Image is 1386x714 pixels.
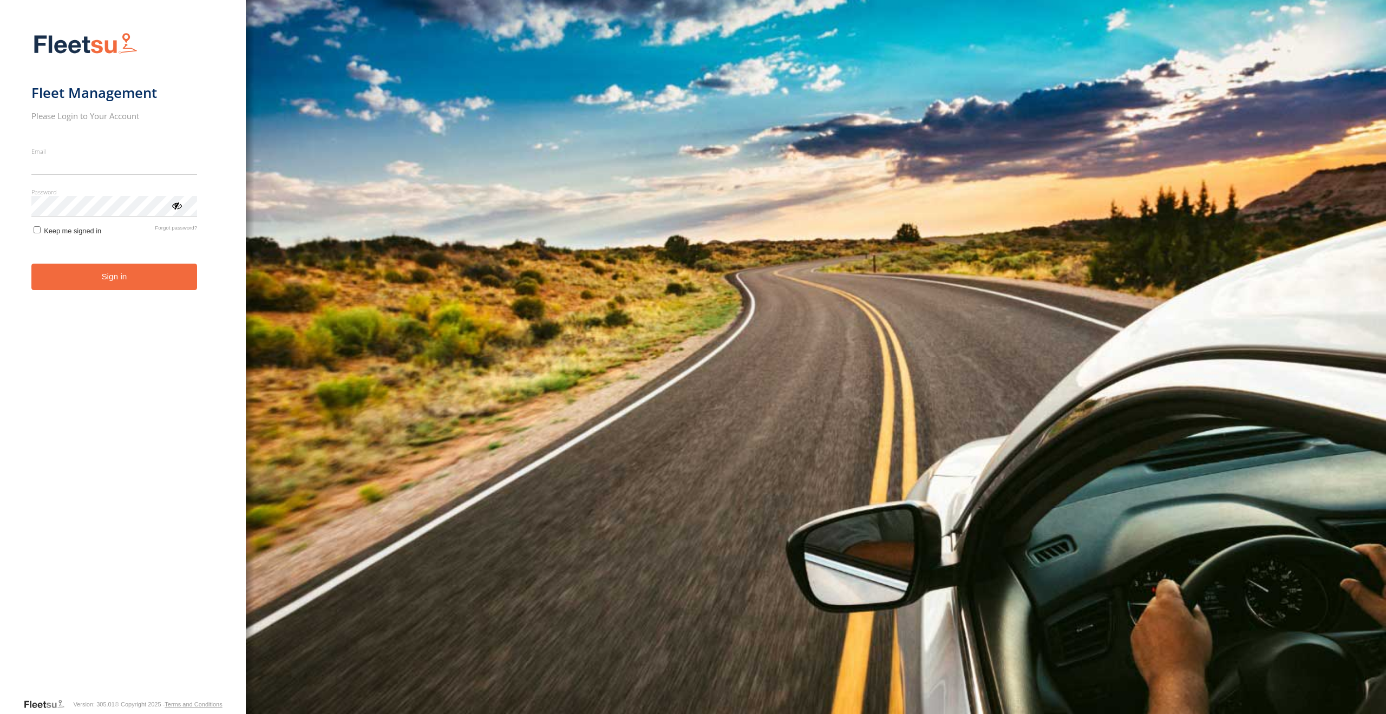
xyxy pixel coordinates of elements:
label: Email [31,147,198,155]
label: Password [31,188,198,196]
h2: Please Login to Your Account [31,110,198,121]
input: Keep me signed in [34,226,41,233]
span: Keep me signed in [44,227,101,235]
h1: Fleet Management [31,84,198,102]
img: Fleetsu [31,30,140,58]
a: Visit our Website [23,699,73,710]
div: © Copyright 2025 - [115,701,223,708]
a: Forgot password? [155,225,197,235]
form: main [31,26,215,698]
div: ViewPassword [171,200,182,211]
a: Terms and Conditions [165,701,222,708]
div: Version: 305.01 [73,701,114,708]
button: Sign in [31,264,198,290]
